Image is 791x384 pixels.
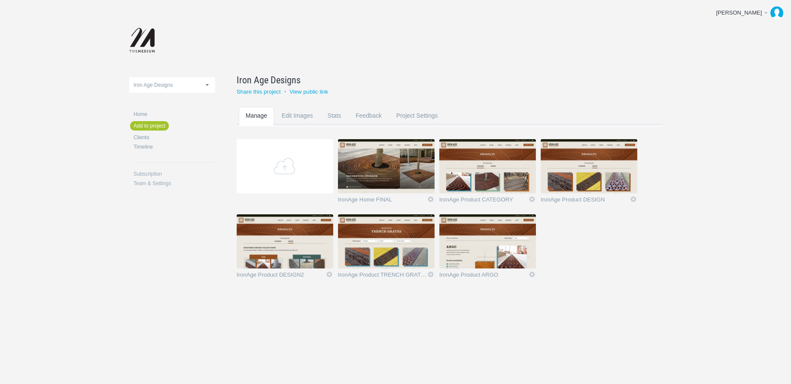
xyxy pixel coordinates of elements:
a: Clients [134,135,215,140]
a: [PERSON_NAME] [709,4,787,21]
img: themediumnet_0p8txe_thumb.jpg [439,139,536,193]
a: IronAge Product CATEGORY [439,197,528,205]
small: • [284,88,286,95]
a: Manage [239,107,274,141]
a: Home [134,112,215,117]
a: Team & Settings [134,181,215,186]
a: Share this project [237,88,281,95]
span: Iron Age Designs [237,73,301,87]
img: themediumnet_6s48jy_v2_thumb.jpg [237,214,333,268]
a: Timeline [134,144,215,149]
a: Stats [321,107,348,141]
a: Icon [427,271,435,278]
a: Icon [528,271,536,278]
a: IronAge Product ARGO [439,272,528,280]
img: themediumnet_36y3sp_thumb.jpg [439,214,536,268]
a: Icon [427,195,435,203]
img: b09a0dd3583d81e2af5e31b265721212 [770,6,783,19]
a: Edit Images [275,107,320,141]
a: IronAge Product TRENCH GRATES [338,272,427,280]
a: Add [237,139,333,193]
a: Add to project [130,121,169,131]
a: Iron Age Designs [237,73,641,87]
a: Feedback [349,107,389,141]
a: Icon [630,195,637,203]
a: View public link [289,88,328,95]
a: Subscription [134,171,215,177]
img: themediumnet_iww4vr_thumb.jpg [338,214,435,268]
div: [PERSON_NAME] [716,9,763,17]
img: themediumnet_rs5ojf_thumb.jpg [541,139,637,193]
img: themediumnet_rgmjew_thumb.jpg [338,139,435,193]
a: Project Settings [389,107,445,141]
span: Iron Age Designs [134,82,173,88]
a: Icon [326,271,333,278]
a: IronAge Product DESIGN [541,197,630,205]
a: Icon [528,195,536,203]
img: themediumnet-logo_20140702131735.png [129,28,156,54]
a: IronAge Product DESIGN2 [237,272,326,280]
a: IronAge Home FINAL [338,197,427,205]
